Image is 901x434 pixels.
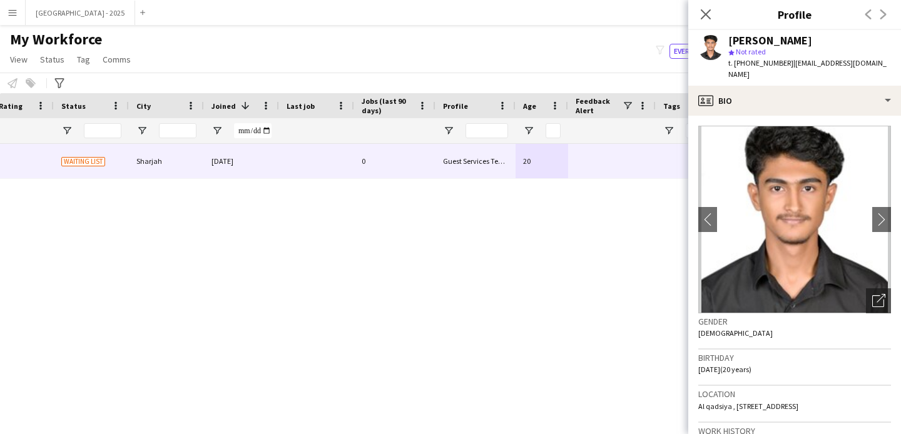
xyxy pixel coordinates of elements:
span: Tags [663,101,680,111]
div: 0 [354,144,435,178]
span: Comms [103,54,131,65]
div: 20 [516,144,568,178]
button: Open Filter Menu [443,125,454,136]
span: | [EMAIL_ADDRESS][DOMAIN_NAME] [728,58,887,79]
a: Comms [98,51,136,68]
a: Tag [72,51,95,68]
a: Status [35,51,69,68]
span: Status [61,101,86,111]
button: Open Filter Menu [523,125,534,136]
div: Open photos pop-in [866,288,891,313]
span: Last job [287,101,315,111]
input: Age Filter Input [546,123,561,138]
span: Tag [77,54,90,65]
button: Open Filter Menu [136,125,148,136]
div: Bio [688,86,901,116]
input: Tags Filter Input [686,123,723,138]
span: Feedback Alert [576,96,622,115]
span: Profile [443,101,468,111]
div: Sharjah [129,144,204,178]
div: [PERSON_NAME] [728,35,812,46]
span: Joined [211,101,236,111]
button: Everyone12,756 [669,44,736,59]
h3: Location [698,388,891,400]
span: Waiting list [61,157,105,166]
input: Joined Filter Input [234,123,272,138]
img: Crew avatar or photo [698,126,891,313]
span: [DEMOGRAPHIC_DATA] [698,328,773,338]
app-action-btn: Advanced filters [52,76,67,91]
span: Not rated [736,47,766,56]
span: My Workforce [10,30,102,49]
button: [GEOGRAPHIC_DATA] - 2025 [26,1,135,25]
h3: Birthday [698,352,891,363]
h3: Gender [698,316,891,327]
span: Age [523,101,536,111]
button: Open Filter Menu [211,125,223,136]
input: City Filter Input [159,123,196,138]
span: t. [PHONE_NUMBER] [728,58,793,68]
a: View [5,51,33,68]
span: Al qadsiya , [STREET_ADDRESS] [698,401,798,411]
span: Jobs (last 90 days) [362,96,413,115]
button: Open Filter Menu [663,125,674,136]
h3: Profile [688,6,901,23]
input: Status Filter Input [84,123,121,138]
span: [DATE] (20 years) [698,365,751,374]
span: City [136,101,151,111]
div: [DATE] [204,144,279,178]
div: Guest Services Team [435,144,516,178]
button: Open Filter Menu [61,125,73,136]
input: Profile Filter Input [466,123,508,138]
span: View [10,54,28,65]
span: Status [40,54,64,65]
